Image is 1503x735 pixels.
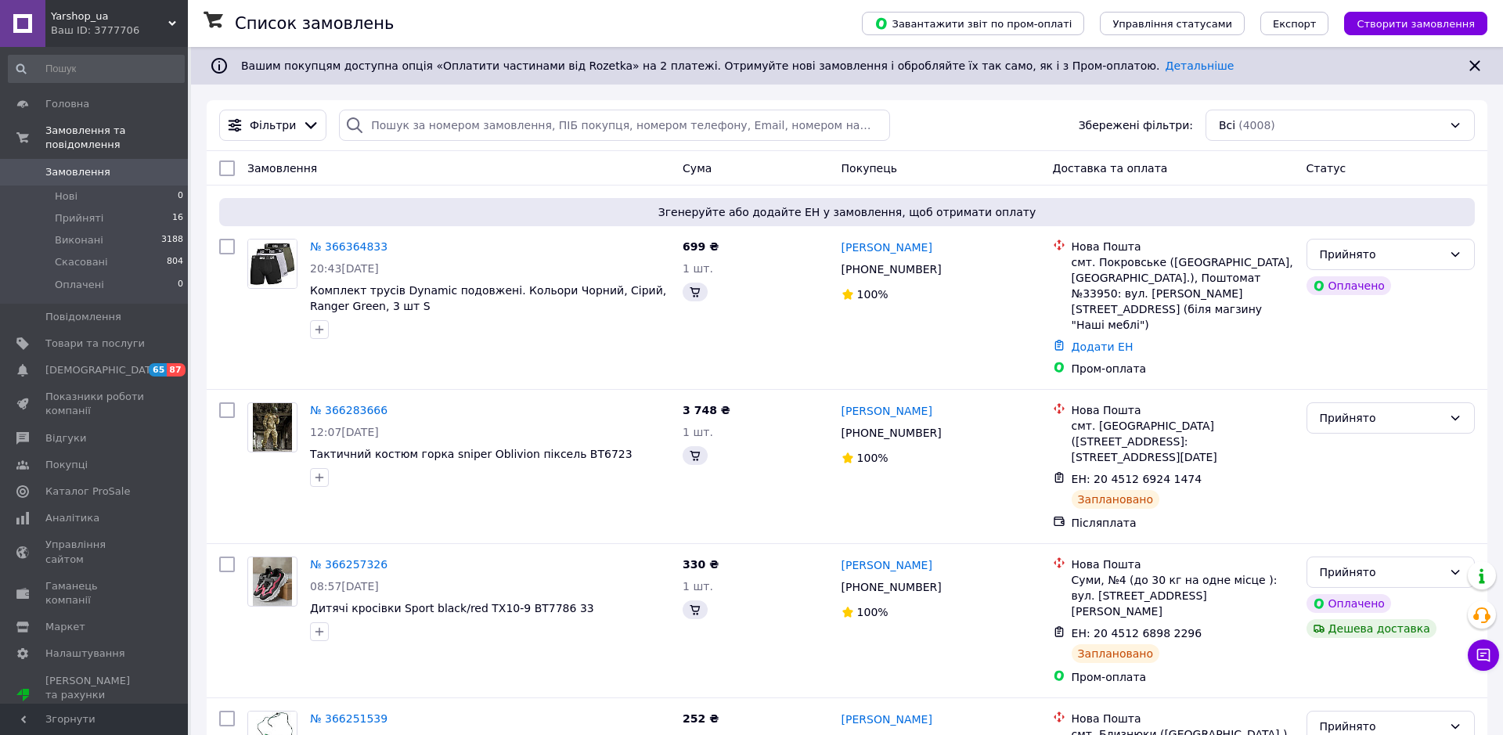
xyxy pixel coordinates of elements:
span: Покупець [842,162,897,175]
div: Оплачено [1307,276,1391,295]
div: смт. Покровське ([GEOGRAPHIC_DATA], [GEOGRAPHIC_DATA].), Поштомат №33950: вул. [PERSON_NAME][STRE... [1072,254,1294,333]
span: Повідомлення [45,310,121,324]
button: Чат з покупцем [1468,640,1499,671]
img: Фото товару [248,240,297,288]
span: 330 ₴ [683,558,719,571]
div: Нова Пошта [1072,711,1294,726]
button: Завантажити звіт по пром-оплаті [862,12,1084,35]
a: № 366257326 [310,558,387,571]
img: Фото товару [253,557,292,606]
a: Дитячі кросівки Sport black/red TX10-9 ВТ7786 33 [310,602,594,614]
div: Прийнято [1320,564,1443,581]
span: Товари та послуги [45,337,145,351]
div: Дешева доставка [1307,619,1436,638]
button: Експорт [1260,12,1329,35]
span: 12:07[DATE] [310,426,379,438]
a: Фото товару [247,239,297,289]
span: Yarshop_ua [51,9,168,23]
input: Пошук [8,55,185,83]
span: [DEMOGRAPHIC_DATA] [45,363,161,377]
span: 100% [857,606,888,618]
span: Створити замовлення [1357,18,1475,30]
a: Створити замовлення [1328,16,1487,29]
span: 3 748 ₴ [683,404,730,416]
span: [PERSON_NAME] та рахунки [45,674,145,717]
span: Фільтри [250,117,296,133]
span: Вашим покупцям доступна опція «Оплатити частинами від Rozetka» на 2 платежі. Отримуйте нові замов... [241,59,1234,72]
div: Prom топ [45,702,145,716]
span: 0 [178,278,183,292]
div: Нова Пошта [1072,402,1294,418]
span: 3188 [161,233,183,247]
a: Додати ЕН [1072,340,1134,353]
div: Ваш ID: 3777706 [51,23,188,38]
span: ЕН: 20 4512 6898 2296 [1072,627,1202,640]
div: [PHONE_NUMBER] [838,422,945,444]
span: Гаманець компанії [45,579,145,607]
span: 1 шт. [683,580,713,593]
a: Тактичний костюм горка sniper Oblivion піксель ВТ6723 [310,448,633,460]
div: Нова Пошта [1072,239,1294,254]
div: Заплановано [1072,644,1160,663]
span: 252 ₴ [683,712,719,725]
span: Скасовані [55,255,108,269]
a: № 366364833 [310,240,387,253]
a: Фото товару [247,402,297,452]
div: Суми, №4 (до 30 кг на одне місце ): вул. [STREET_ADDRESS][PERSON_NAME] [1072,572,1294,619]
div: Прийнято [1320,718,1443,735]
div: Післяплата [1072,515,1294,531]
a: [PERSON_NAME] [842,403,932,419]
span: Прийняті [55,211,103,225]
div: Прийнято [1320,246,1443,263]
span: Каталог ProSale [45,485,130,499]
div: смт. [GEOGRAPHIC_DATA] ([STREET_ADDRESS]: [STREET_ADDRESS][DATE] [1072,418,1294,465]
span: Всі [1219,117,1235,133]
div: Заплановано [1072,490,1160,509]
span: 1 шт. [683,426,713,438]
span: 100% [857,452,888,464]
div: Оплачено [1307,594,1391,613]
span: Відгуки [45,431,86,445]
span: Замовлення та повідомлення [45,124,188,152]
span: Налаштування [45,647,125,661]
span: Управління сайтом [45,538,145,566]
span: 87 [167,363,185,377]
span: Замовлення [45,165,110,179]
input: Пошук за номером замовлення, ПІБ покупця, номером телефону, Email, номером накладної [339,110,890,141]
span: 20:43[DATE] [310,262,379,275]
div: Нова Пошта [1072,557,1294,572]
div: [PHONE_NUMBER] [838,258,945,280]
img: Фото товару [253,403,292,452]
span: 100% [857,288,888,301]
span: 0 [178,189,183,204]
a: № 366251539 [310,712,387,725]
span: Згенеруйте або додайте ЕН у замовлення, щоб отримати оплату [225,204,1469,220]
a: [PERSON_NAME] [842,712,932,727]
span: Збережені фільтри: [1079,117,1193,133]
a: Комплект трусів Dynamic подовжені. Кольори Чорний, Сірий, Ranger Green, 3 шт S [310,284,666,312]
span: Cума [683,162,712,175]
button: Управління статусами [1100,12,1245,35]
a: [PERSON_NAME] [842,557,932,573]
span: Замовлення [247,162,317,175]
span: 804 [167,255,183,269]
span: Завантажити звіт по пром-оплаті [874,16,1072,31]
span: 16 [172,211,183,225]
span: Аналітика [45,511,99,525]
a: Детальніше [1166,59,1234,72]
span: Головна [45,97,89,111]
span: 65 [149,363,167,377]
span: (4008) [1238,119,1275,132]
span: Маркет [45,620,85,634]
span: Покупці [45,458,88,472]
span: Експорт [1273,18,1317,30]
div: Прийнято [1320,409,1443,427]
span: Показники роботи компанії [45,390,145,418]
button: Створити замовлення [1344,12,1487,35]
span: Оплачені [55,278,104,292]
span: Нові [55,189,77,204]
div: [PHONE_NUMBER] [838,576,945,598]
span: Статус [1307,162,1346,175]
a: Фото товару [247,557,297,607]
